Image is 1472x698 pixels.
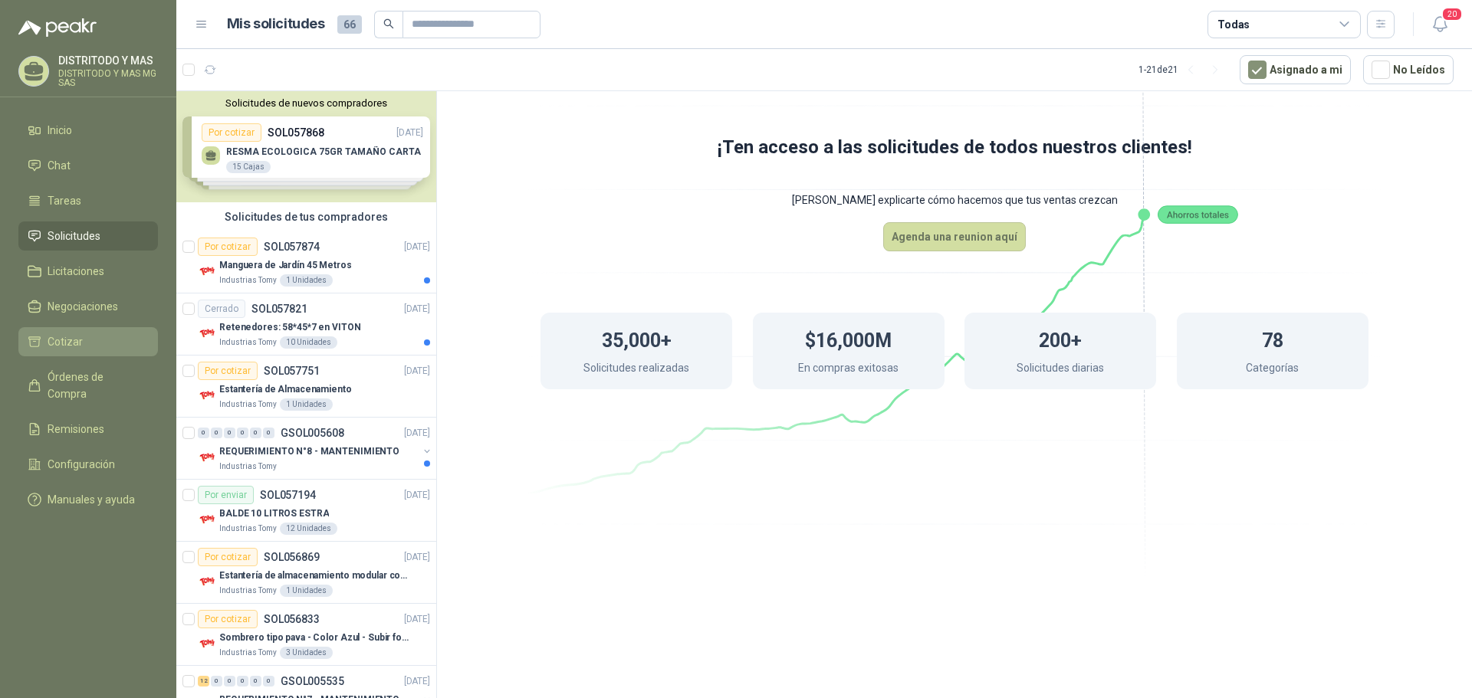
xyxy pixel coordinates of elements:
[264,552,320,562] p: SOL056869
[18,186,158,215] a: Tareas
[219,569,410,583] p: Estantería de almacenamiento modular con organizadores abiertos
[176,604,436,666] a: Por cotizarSOL056833[DATE] Company LogoSombrero tipo pava - Color Azul - Subir fotoIndustrias Tom...
[237,676,248,687] div: 0
[219,506,329,521] p: BALDE 10 LITROS ESTRA
[198,424,433,473] a: 0 0 0 0 0 0 GSOL005608[DATE] Company LogoREQUERIMIENTO N°8 - MANTENIMIENTOIndustrias Tomy
[219,258,352,273] p: Manguera de Jardín 45 Metros
[264,614,320,624] p: SOL056833
[219,460,277,473] p: Industrias Tomy
[219,382,352,397] p: Estantería de Almacenamiento
[337,15,362,34] span: 66
[219,398,277,411] p: Industrias Tomy
[198,510,216,529] img: Company Logo
[198,238,258,256] div: Por cotizar
[224,676,235,687] div: 0
[1240,55,1351,84] button: Asignado a mi
[48,491,135,508] span: Manuales y ayuda
[18,485,158,514] a: Manuales y ayuda
[1217,16,1250,33] div: Todas
[48,298,118,315] span: Negociaciones
[198,448,216,467] img: Company Logo
[1017,359,1104,380] p: Solicitudes diarias
[583,359,689,380] p: Solicitudes realizadas
[176,202,436,231] div: Solicitudes de tus compradores
[198,486,254,504] div: Por enviar
[479,133,1430,162] h1: ¡Ten acceso a las solicitudes de todos nuestros clientes!
[383,18,394,29] span: search
[404,674,430,689] p: [DATE]
[263,676,274,687] div: 0
[48,157,71,174] span: Chat
[404,488,430,503] p: [DATE]
[176,231,436,293] a: Por cotizarSOL057874[DATE] Company LogoManguera de Jardín 45 MetrosIndustrias Tomy1 Unidades
[280,585,333,597] div: 1 Unidades
[219,336,277,349] p: Industrias Tomy
[883,222,1026,251] button: Agenda una reunion aquí
[18,116,158,145] a: Inicio
[48,263,104,280] span: Licitaciones
[198,610,258,628] div: Por cotizar
[250,676,261,687] div: 0
[198,572,216,591] img: Company Logo
[176,91,436,202] div: Solicitudes de nuevos compradoresPor cotizarSOL057868[DATE] RESMA ECOLOGICA 75GR TAMAÑO CARTA15 C...
[198,262,216,280] img: Company Logo
[1262,322,1283,356] h1: 78
[281,676,344,687] p: GSOL005535
[176,356,436,418] a: Por cotizarSOL057751[DATE] Company LogoEstantería de AlmacenamientoIndustrias Tomy1 Unidades
[219,444,399,459] p: REQUERIMIENTO N°8 - MANTENIMIENTO
[1441,7,1463,21] span: 20
[18,450,158,479] a: Configuración
[404,612,430,627] p: [DATE]
[224,428,235,438] div: 0
[805,322,892,356] h1: $16,000M
[1363,55,1454,84] button: No Leídos
[260,490,316,500] p: SOL057194
[211,428,222,438] div: 0
[176,293,436,356] a: CerradoSOL057821[DATE] Company LogoRetenedores: 58*45*7 en VITONIndustrias Tomy10 Unidades
[280,647,333,659] div: 3 Unidades
[1138,57,1227,82] div: 1 - 21 de 21
[48,456,115,473] span: Configuración
[48,369,143,402] span: Órdenes de Compra
[18,151,158,180] a: Chat
[264,241,320,252] p: SOL057874
[18,18,97,37] img: Logo peakr
[18,292,158,321] a: Negociaciones
[280,523,337,535] div: 12 Unidades
[404,426,430,441] p: [DATE]
[404,240,430,254] p: [DATE]
[404,550,430,565] p: [DATE]
[227,13,325,35] h1: Mis solicitudes
[48,228,100,244] span: Solicitudes
[280,398,333,411] div: 1 Unidades
[219,274,277,287] p: Industrias Tomy
[280,336,337,349] div: 10 Unidades
[48,333,83,350] span: Cotizar
[219,631,410,645] p: Sombrero tipo pava - Color Azul - Subir foto
[263,428,274,438] div: 0
[198,362,258,380] div: Por cotizar
[198,548,258,566] div: Por cotizar
[198,428,209,438] div: 0
[219,523,277,535] p: Industrias Tomy
[48,122,72,139] span: Inicio
[176,542,436,604] a: Por cotizarSOL056869[DATE] Company LogoEstantería de almacenamiento modular con organizadores abi...
[198,386,216,405] img: Company Logo
[479,178,1430,222] p: [PERSON_NAME] explicarte cómo hacemos que tus ventas crezcan
[18,257,158,286] a: Licitaciones
[198,300,245,318] div: Cerrado
[237,428,248,438] div: 0
[219,585,277,597] p: Industrias Tomy
[176,480,436,542] a: Por enviarSOL057194[DATE] Company LogoBALDE 10 LITROS ESTRAIndustrias Tomy12 Unidades
[281,428,344,438] p: GSOL005608
[58,69,158,87] p: DISTRITODO Y MAS MG SAS
[48,421,104,437] span: Remisiones
[211,676,222,687] div: 0
[182,97,430,109] button: Solicitudes de nuevos compradores
[404,302,430,316] p: [DATE]
[250,428,261,438] div: 0
[1426,11,1454,38] button: 20
[18,362,158,408] a: Órdenes de Compra
[198,324,216,342] img: Company Logo
[251,303,307,314] p: SOL057821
